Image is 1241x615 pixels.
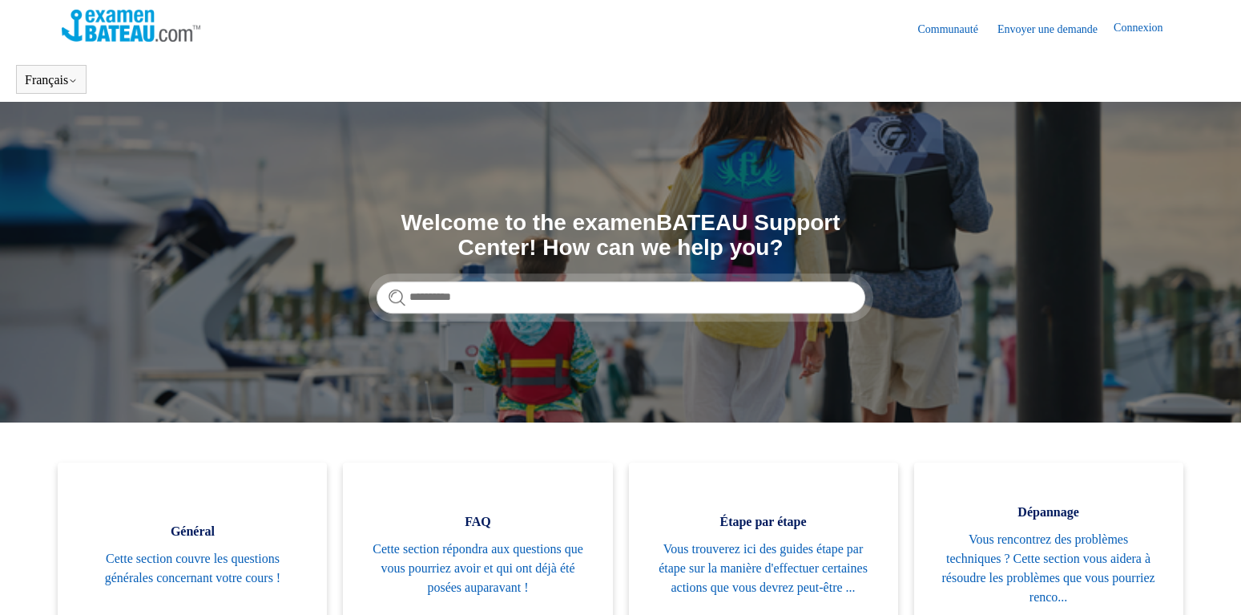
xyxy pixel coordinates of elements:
[653,540,874,597] span: Vous trouverez ici des guides étape par étape sur la manière d'effectuer certaines actions que vo...
[377,281,865,314] input: Rechercher
[367,540,588,597] span: Cette section répondra aux questions que vous pourriez avoir et qui ont déjà été posées auparavant !
[367,512,588,532] span: FAQ
[1187,561,1229,603] div: Live chat
[62,10,200,42] img: Page d’accueil du Centre d’aide Examen Bateau
[25,73,78,87] button: Français
[82,549,303,588] span: Cette section couvre les questions générales concernant votre cours !
[653,512,874,532] span: Étape par étape
[377,211,865,261] h1: Welcome to the examenBATEAU Support Center! How can we help you?
[82,522,303,541] span: Général
[938,530,1159,607] span: Vous rencontrez des problèmes techniques ? Cette section vous aidera à résoudre les problèmes que...
[997,21,1114,38] a: Envoyer une demande
[917,21,993,38] a: Communauté
[1114,19,1179,38] a: Connexion
[938,503,1159,522] span: Dépannage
